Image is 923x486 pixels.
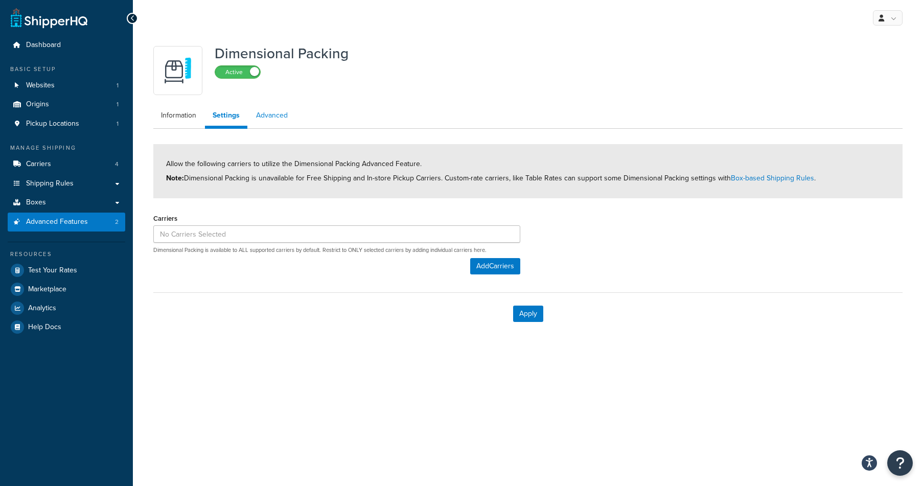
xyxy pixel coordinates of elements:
[26,198,46,207] span: Boxes
[26,160,51,169] span: Carriers
[8,95,125,114] li: Origins
[166,158,816,183] span: Allow the following carriers to utilize the Dimensional Packing Advanced Feature. Dimensional Pac...
[26,218,88,226] span: Advanced Features
[117,81,119,90] span: 1
[28,285,66,294] span: Marketplace
[215,46,349,61] h1: Dimensional Packing
[117,100,119,109] span: 1
[115,218,119,226] span: 2
[8,261,125,280] a: Test Your Rates
[731,173,814,183] a: Box-based Shipping Rules
[8,193,125,212] a: Boxes
[26,120,79,128] span: Pickup Locations
[26,81,55,90] span: Websites
[8,65,125,74] div: Basic Setup
[8,114,125,133] li: Pickup Locations
[8,250,125,259] div: Resources
[215,66,260,78] label: Active
[28,323,61,332] span: Help Docs
[153,225,520,243] input: No Carriers Selected
[166,173,184,183] strong: Note:
[8,76,125,95] li: Websites
[205,105,247,129] a: Settings
[8,155,125,174] li: Carriers
[8,174,125,193] a: Shipping Rules
[8,144,125,152] div: Manage Shipping
[8,213,125,232] li: Advanced Features
[248,105,295,126] a: Advanced
[887,450,913,476] button: Open Resource Center
[8,299,125,317] a: Analytics
[470,258,520,274] button: AddCarriers
[8,213,125,232] a: Advanced Features2
[8,280,125,298] a: Marketplace
[153,246,520,254] p: Dimensional Packing is available to ALL supported carriers by default. Restrict to ONLY selected ...
[153,215,177,222] label: Carriers
[8,155,125,174] a: Carriers4
[8,36,125,55] a: Dashboard
[115,160,119,169] span: 4
[28,266,77,275] span: Test Your Rates
[153,105,204,126] a: Information
[117,120,119,128] span: 1
[26,179,74,188] span: Shipping Rules
[8,95,125,114] a: Origins1
[8,318,125,336] a: Help Docs
[160,53,196,88] img: DTVBYsAAAAAASUVORK5CYII=
[26,41,61,50] span: Dashboard
[28,304,56,313] span: Analytics
[26,100,49,109] span: Origins
[8,114,125,133] a: Pickup Locations1
[8,76,125,95] a: Websites1
[513,306,543,322] button: Apply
